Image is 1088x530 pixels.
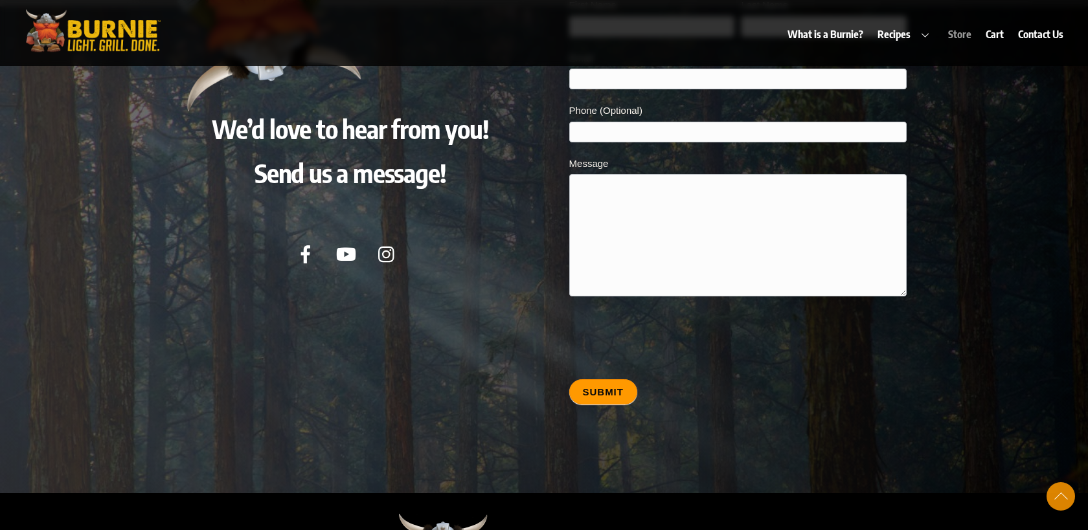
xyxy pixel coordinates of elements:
[980,19,1010,49] a: Cart
[290,247,326,259] a: facebook
[1012,19,1070,49] a: Contact Us
[872,19,940,49] a: Recipes
[782,19,870,49] a: What is a Burnie?
[569,155,907,174] label: Message
[212,113,489,145] span: We’d love to hear from you!
[331,247,367,259] a: youtube
[372,247,407,259] a: instagram
[18,37,167,59] a: Burnie Grill
[255,157,446,189] span: Send us a message!
[942,19,977,49] a: Store
[569,102,907,121] label: Phone (Optional)
[569,309,766,360] iframe: reCAPTCHA
[569,379,637,404] button: Submit
[18,6,167,55] img: burniegrill.com-logo-high-res-2020110_500px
